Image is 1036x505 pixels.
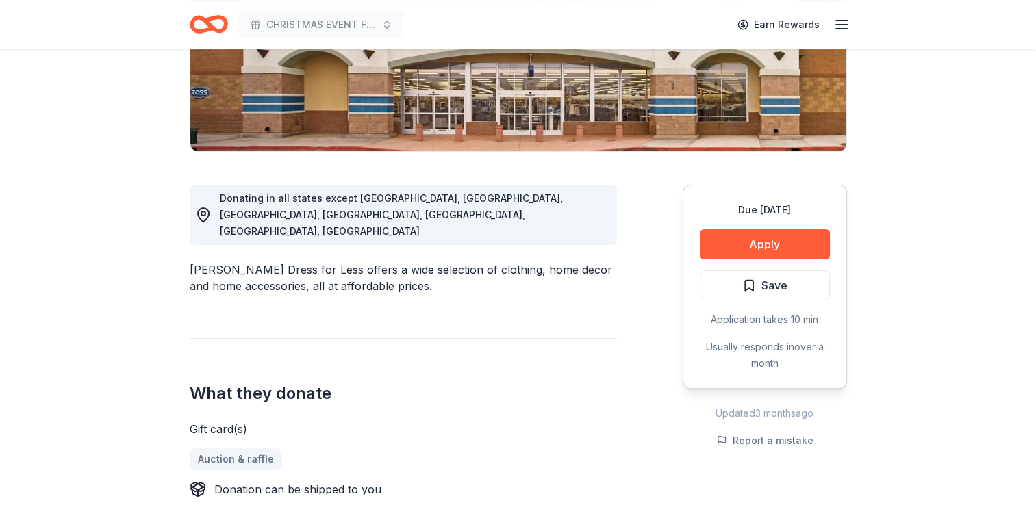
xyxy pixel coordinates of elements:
[700,202,830,218] div: Due [DATE]
[266,16,376,33] span: CHRISTMAS EVENT FOR CHILDREN
[190,8,228,40] a: Home
[190,261,617,294] div: [PERSON_NAME] Dress for Less offers a wide selection of clothing, home decor and home accessories...
[239,11,403,38] button: CHRISTMAS EVENT FOR CHILDREN
[214,481,381,497] div: Donation can be shipped to you
[220,192,563,237] span: Donating in all states except [GEOGRAPHIC_DATA], [GEOGRAPHIC_DATA], [GEOGRAPHIC_DATA], [GEOGRAPHI...
[190,448,282,470] a: Auction & raffle
[190,383,617,404] h2: What they donate
[700,229,830,259] button: Apply
[683,405,847,422] div: Updated 3 months ago
[729,12,828,37] a: Earn Rewards
[190,421,617,437] div: Gift card(s)
[761,276,787,294] span: Save
[700,270,830,300] button: Save
[716,432,813,449] button: Report a mistake
[700,311,830,328] div: Application takes 10 min
[700,339,830,372] div: Usually responds in over a month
